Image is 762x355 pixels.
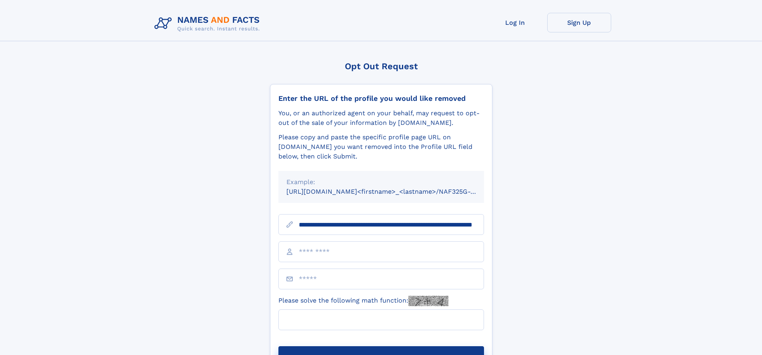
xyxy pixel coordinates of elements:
[278,94,484,103] div: Enter the URL of the profile you would like removed
[483,13,547,32] a: Log In
[151,13,266,34] img: Logo Names and Facts
[278,132,484,161] div: Please copy and paste the specific profile page URL on [DOMAIN_NAME] you want removed into the Pr...
[278,296,448,306] label: Please solve the following math function:
[286,188,499,195] small: [URL][DOMAIN_NAME]<firstname>_<lastname>/NAF325G-xxxxxxxx
[547,13,611,32] a: Sign Up
[270,61,492,71] div: Opt Out Request
[286,177,476,187] div: Example:
[278,108,484,128] div: You, or an authorized agent on your behalf, may request to opt-out of the sale of your informatio...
